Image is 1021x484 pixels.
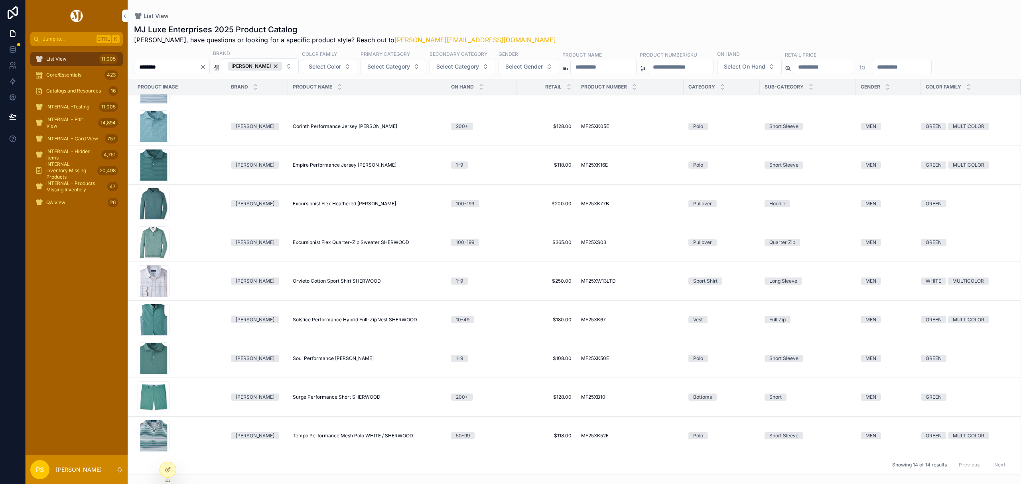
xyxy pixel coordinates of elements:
div: GREEN [926,239,942,246]
a: [PERSON_NAME] [231,432,283,439]
a: MEN [861,316,916,323]
a: Polo [688,123,755,130]
a: MEN [861,239,916,246]
div: Short Sleeve [769,123,798,130]
a: Surge Performance Short SHERWOOD [293,394,442,400]
a: GREENMULTICOLOR [921,161,1011,169]
div: MEN [865,355,876,362]
label: Color Family [302,50,337,57]
span: [PERSON_NAME], have questions or looking for a specific product style? Reach out to [134,35,556,45]
a: WHITEMULTICOLOR [921,277,1011,285]
div: 47 [107,182,118,191]
button: Select Button [361,59,426,74]
a: Short Sleeve [765,123,851,130]
span: Select Category [436,63,479,71]
span: Sub-Category [765,84,804,90]
a: [PERSON_NAME] [231,393,283,401]
a: [PERSON_NAME][EMAIL_ADDRESS][DOMAIN_NAME] [394,36,556,44]
a: $128.00 [521,123,572,130]
a: 10-49 [451,316,512,323]
div: Vest [693,316,703,323]
a: GREENMULTICOLOR [921,432,1011,439]
div: Short Sleeve [769,432,798,439]
span: MF25XB10 [581,394,605,400]
span: Core/Essentials [46,72,81,78]
a: 100-199 [451,200,512,207]
a: Catalogs and Resources16 [30,84,123,98]
div: 16 [108,86,118,96]
span: K [112,36,119,42]
div: GREEN [926,432,942,439]
a: GREENMULTICOLOR [921,123,1011,130]
div: Full Zip [769,316,786,323]
a: Soul Performance [PERSON_NAME] [293,355,442,362]
div: 423 [104,70,118,80]
a: $118.00 [521,433,572,439]
a: MF25XS03 [581,239,679,246]
button: Select Button [499,59,559,74]
span: Empire Performance Jersey [PERSON_NAME] [293,162,396,168]
a: 50-99 [451,432,512,439]
div: 4,751 [101,150,118,159]
span: MF25XW13LTD [581,278,616,284]
a: [PERSON_NAME] [231,277,283,285]
a: [PERSON_NAME] [231,239,283,246]
label: Retail Price [785,51,816,58]
a: Tempo Performance Mesh Polo WHITE / SHERWOOD [293,433,442,439]
span: Color Family [926,84,961,90]
label: Primary Category [361,50,410,57]
a: [PERSON_NAME] [231,355,283,362]
button: Select Button [221,58,299,74]
span: INTERNAL - Edit View [46,116,95,129]
span: INTERNAL - Products Missing Inventory [46,180,104,193]
p: to [859,62,865,72]
span: Select On Hand [724,63,765,71]
div: 100-199 [456,200,474,207]
a: 200+ [451,393,512,401]
div: MEN [865,277,876,285]
div: Sport Shirt [693,277,717,285]
a: $200.00 [521,201,572,207]
span: Product Name [293,84,332,90]
span: Gender [861,84,880,90]
a: Sport Shirt [688,277,755,285]
span: INTERNAL - Card View [46,136,98,142]
a: 200+ [451,123,512,130]
span: Showing 14 of 14 results [892,462,947,468]
div: 1-9 [456,277,463,285]
span: PS [36,465,44,474]
a: Corinth Performance Jersey [PERSON_NAME] [293,123,442,130]
div: [PERSON_NAME] [236,393,274,401]
a: QA View26 [30,195,123,210]
a: Excursionist Flex Quarter-Zip Sweater SHERWOOD [293,239,442,246]
a: Short Sleeve [765,432,851,439]
span: On Hand [451,84,474,90]
a: MF25XW13LTD [581,278,679,284]
a: MF25XK05E [581,123,679,130]
div: GREEN [926,393,942,401]
a: GREEN [921,200,1011,207]
a: INTERNAL - Hidden Items4,751 [30,148,123,162]
a: Excursionist Flex Heathered [PERSON_NAME] [293,201,442,207]
a: [PERSON_NAME] [231,161,283,169]
div: [PERSON_NAME] [236,432,274,439]
a: List View11,005 [30,52,123,66]
div: [PERSON_NAME] [236,355,274,362]
span: $118.00 [521,162,572,168]
div: Polo [693,432,703,439]
a: GREEN [921,239,1011,246]
span: $365.00 [521,239,572,246]
a: MEN [861,393,916,401]
a: Hoodie [765,200,851,207]
div: 26 [108,198,118,207]
a: Short Sleeve [765,355,851,362]
a: Short [765,393,851,401]
div: Polo [693,123,703,130]
a: $128.00 [521,394,572,400]
div: [PERSON_NAME] [236,316,274,323]
span: Excursionist Flex Quarter-Zip Sweater SHERWOOD [293,239,409,246]
span: MF25XK50E [581,355,609,362]
a: Polo [688,355,755,362]
span: Surge Performance Short SHERWOOD [293,394,380,400]
div: MULTICOLOR [952,277,984,285]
